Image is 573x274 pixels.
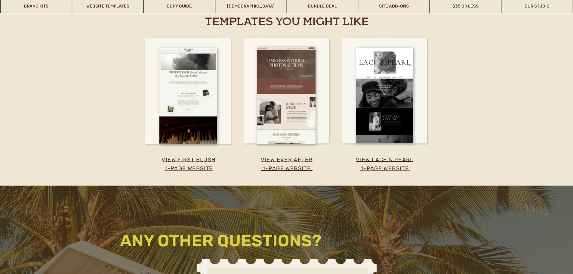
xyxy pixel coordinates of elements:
a: view first blush1-page website [146,155,232,177]
h3: view ever after 1-page website [243,155,331,172]
a: view ever after1-page website [243,155,331,172]
h3: view first blush 1-page website [146,155,232,177]
a: view lace & pearl1-page website [344,155,425,165]
h3: any other questions? [120,233,411,250]
h3: view lace & pearl 1-page website [344,155,425,165]
h2: other 1-page website templates you might like [193,4,381,25]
